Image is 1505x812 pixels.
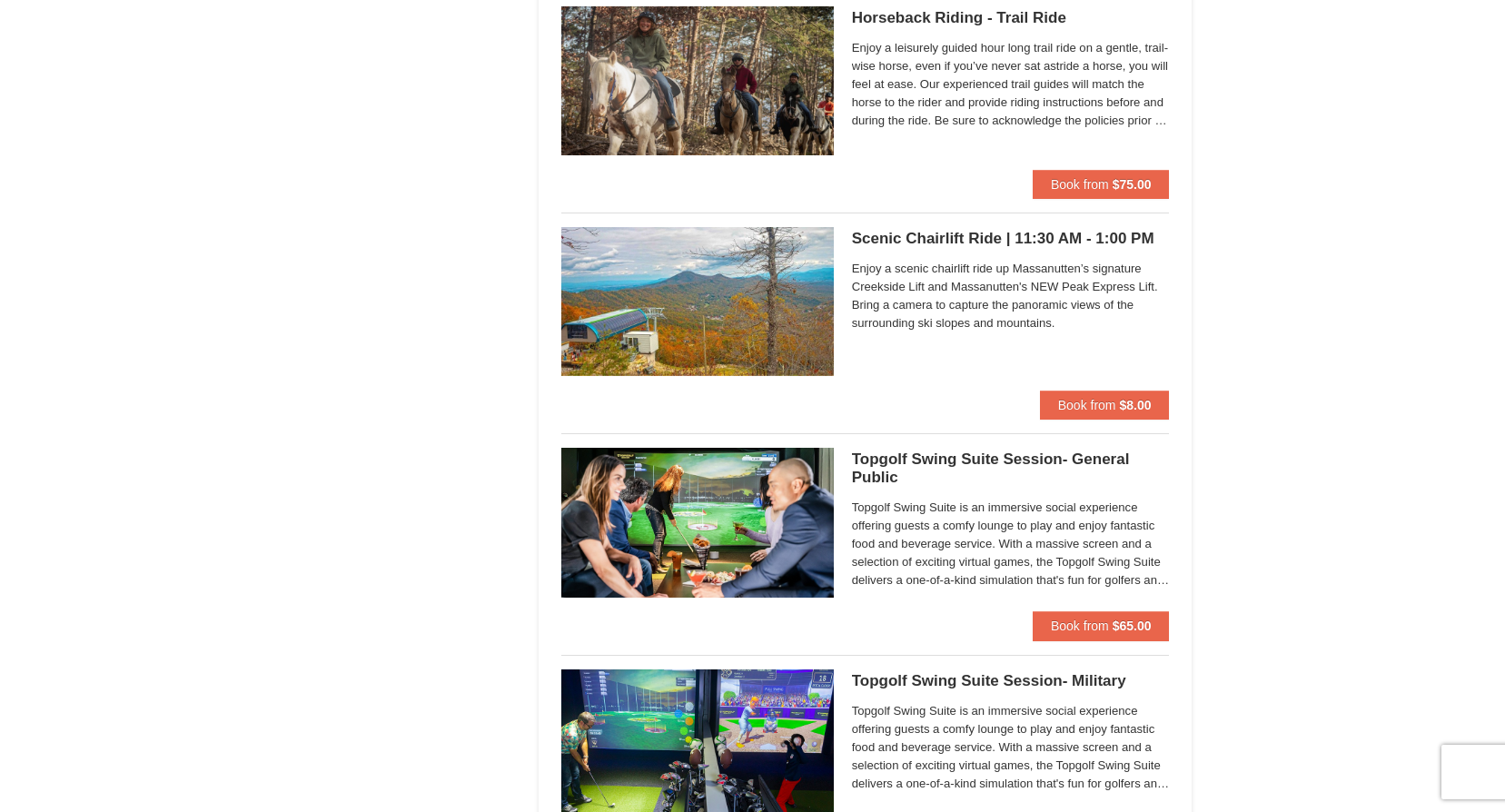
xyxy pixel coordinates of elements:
img: 21584748-79-4e8ac5ed.jpg [561,6,834,155]
button: Book from $65.00 [1033,611,1170,640]
strong: $75.00 [1113,177,1152,192]
img: 19664770-17-d333e4c3.jpg [561,448,834,597]
span: Enjoy a scenic chairlift ride up Massanutten’s signature Creekside Lift and Massanutten's NEW Pea... [852,260,1170,332]
span: Topgolf Swing Suite is an immersive social experience offering guests a comfy lounge to play and ... [852,702,1170,793]
span: Book from [1051,619,1109,633]
span: Enjoy a leisurely guided hour long trail ride on a gentle, trail-wise horse, even if you’ve never... [852,39,1170,130]
h5: Topgolf Swing Suite Session- Military [852,672,1170,690]
span: Book from [1058,398,1116,412]
img: 24896431-13-a88f1aaf.jpg [561,227,834,376]
strong: $65.00 [1113,619,1152,633]
h5: Topgolf Swing Suite Session- General Public [852,451,1170,487]
button: Book from $75.00 [1033,170,1170,199]
span: Topgolf Swing Suite is an immersive social experience offering guests a comfy lounge to play and ... [852,499,1170,589]
h5: Horseback Riding - Trail Ride [852,9,1170,27]
span: Book from [1051,177,1109,192]
strong: $8.00 [1119,398,1151,412]
h5: Scenic Chairlift Ride | 11:30 AM - 1:00 PM [852,230,1170,248]
button: Book from $8.00 [1040,391,1170,420]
